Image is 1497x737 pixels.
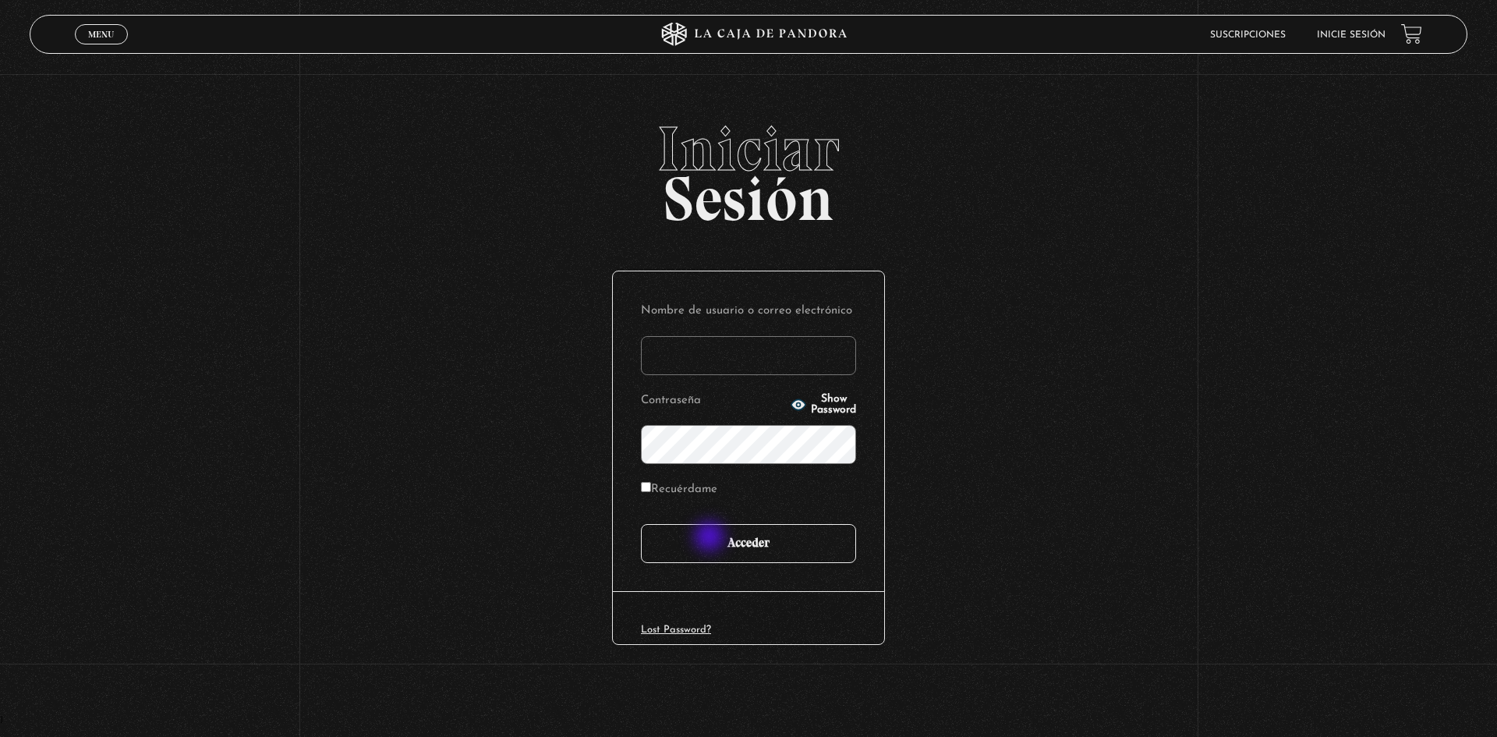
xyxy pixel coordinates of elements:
[791,394,856,416] button: Show Password
[641,625,711,635] a: Lost Password?
[641,524,856,563] input: Acceder
[1401,23,1422,44] a: View your shopping cart
[88,30,114,39] span: Menu
[30,118,1467,218] h2: Sesión
[641,482,651,492] input: Recuérdame
[641,478,717,502] label: Recuérdame
[1317,30,1386,40] a: Inicie sesión
[30,118,1467,180] span: Iniciar
[1210,30,1286,40] a: Suscripciones
[83,43,120,54] span: Cerrar
[641,299,856,324] label: Nombre de usuario o correo electrónico
[811,394,856,416] span: Show Password
[641,389,786,413] label: Contraseña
